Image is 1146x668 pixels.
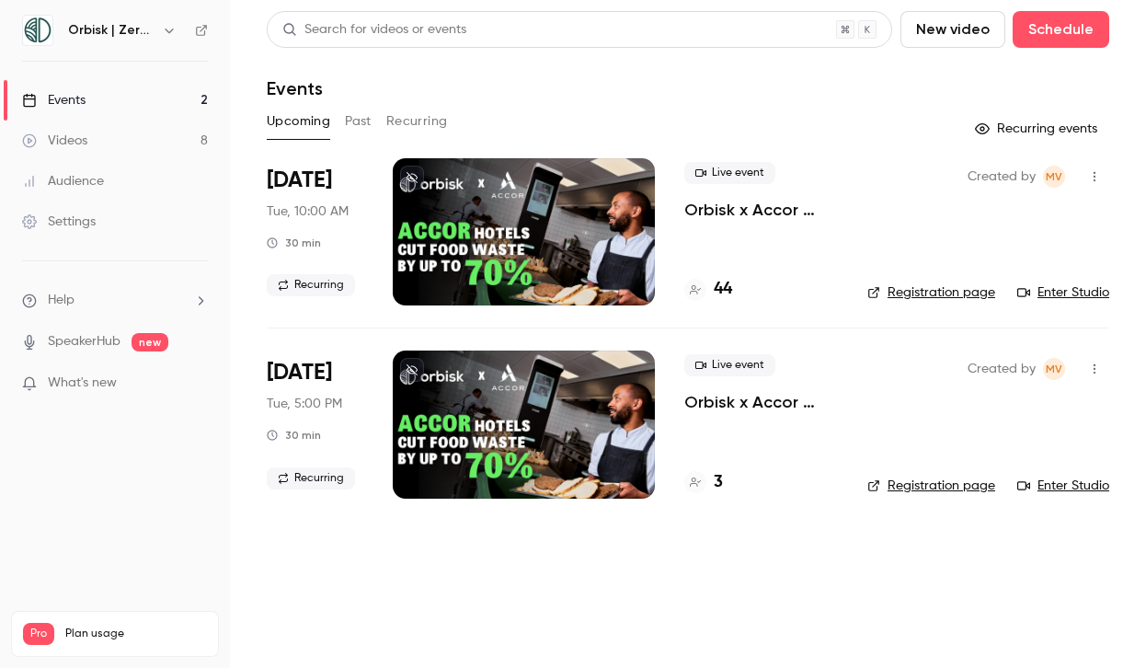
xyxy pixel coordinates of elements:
[65,627,207,641] span: Plan usage
[1046,166,1062,188] span: MV
[267,395,342,413] span: Tue, 5:00 PM
[684,391,838,413] a: Orbisk x Accor Webinar | From Insights to Actions: Create Your Personalized Food Waste Plan with ...
[1043,358,1065,380] span: Mariniki Vasileiou
[1013,11,1109,48] button: Schedule
[267,166,332,195] span: [DATE]
[267,358,332,387] span: [DATE]
[345,107,372,136] button: Past
[267,202,349,221] span: Tue, 10:00 AM
[267,351,363,498] div: Sep 16 Tue, 5:00 PM (Europe/Amsterdam)
[684,199,838,221] a: Orbisk x Accor Webinar | From Insights to Actions: Create Your Personalized Food Waste Plan with ...
[867,477,995,495] a: Registration page
[267,107,330,136] button: Upcoming
[1017,477,1109,495] a: Enter Studio
[714,470,723,495] h4: 3
[22,213,96,231] div: Settings
[22,91,86,109] div: Events
[900,11,1005,48] button: New video
[22,291,208,310] li: help-dropdown-opener
[22,172,104,190] div: Audience
[186,375,208,392] iframe: Noticeable Trigger
[684,162,775,184] span: Live event
[48,332,120,351] a: SpeakerHub
[282,20,466,40] div: Search for videos or events
[684,354,775,376] span: Live event
[22,132,87,150] div: Videos
[267,274,355,296] span: Recurring
[867,283,995,302] a: Registration page
[48,374,117,393] span: What's new
[684,470,723,495] a: 3
[1017,283,1109,302] a: Enter Studio
[267,158,363,305] div: Sep 16 Tue, 10:00 AM (Europe/Amsterdam)
[23,623,54,645] span: Pro
[968,166,1036,188] span: Created by
[68,21,155,40] h6: Orbisk | Zero Food Waste
[23,16,52,45] img: Orbisk | Zero Food Waste
[48,291,74,310] span: Help
[968,358,1036,380] span: Created by
[714,277,732,302] h4: 44
[684,277,732,302] a: 44
[267,236,321,250] div: 30 min
[267,77,323,99] h1: Events
[1046,358,1062,380] span: MV
[1043,166,1065,188] span: Mariniki Vasileiou
[267,467,355,489] span: Recurring
[967,114,1109,144] button: Recurring events
[267,428,321,443] div: 30 min
[132,333,168,351] span: new
[386,107,448,136] button: Recurring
